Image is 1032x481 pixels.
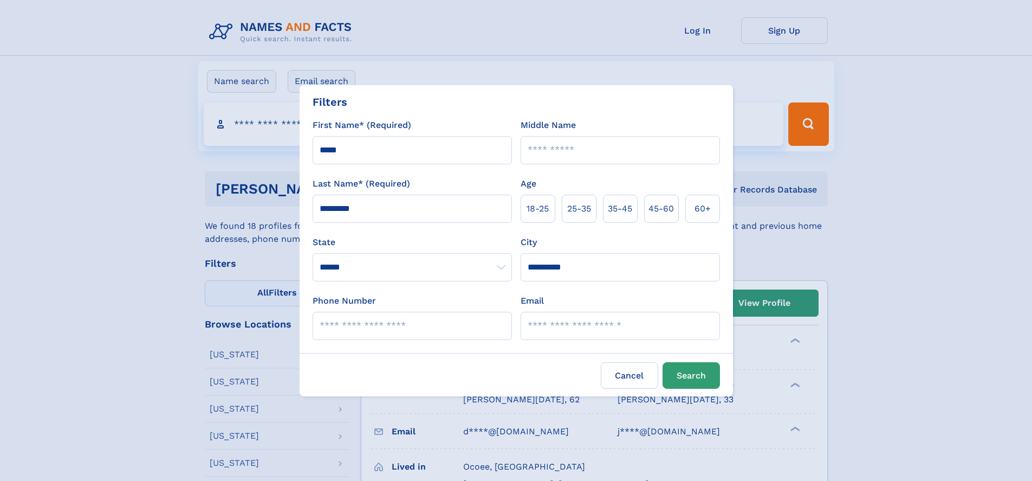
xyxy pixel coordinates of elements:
span: 18‑25 [527,202,549,215]
span: 45‑60 [648,202,674,215]
span: 25‑35 [567,202,591,215]
label: Phone Number [313,294,376,307]
button: Search [663,362,720,389]
label: State [313,236,512,249]
span: 60+ [695,202,711,215]
label: City [521,236,537,249]
label: Email [521,294,544,307]
span: 35‑45 [608,202,632,215]
label: Last Name* (Required) [313,177,410,190]
label: First Name* (Required) [313,119,411,132]
div: Filters [313,94,347,110]
label: Cancel [601,362,658,389]
label: Middle Name [521,119,576,132]
label: Age [521,177,536,190]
